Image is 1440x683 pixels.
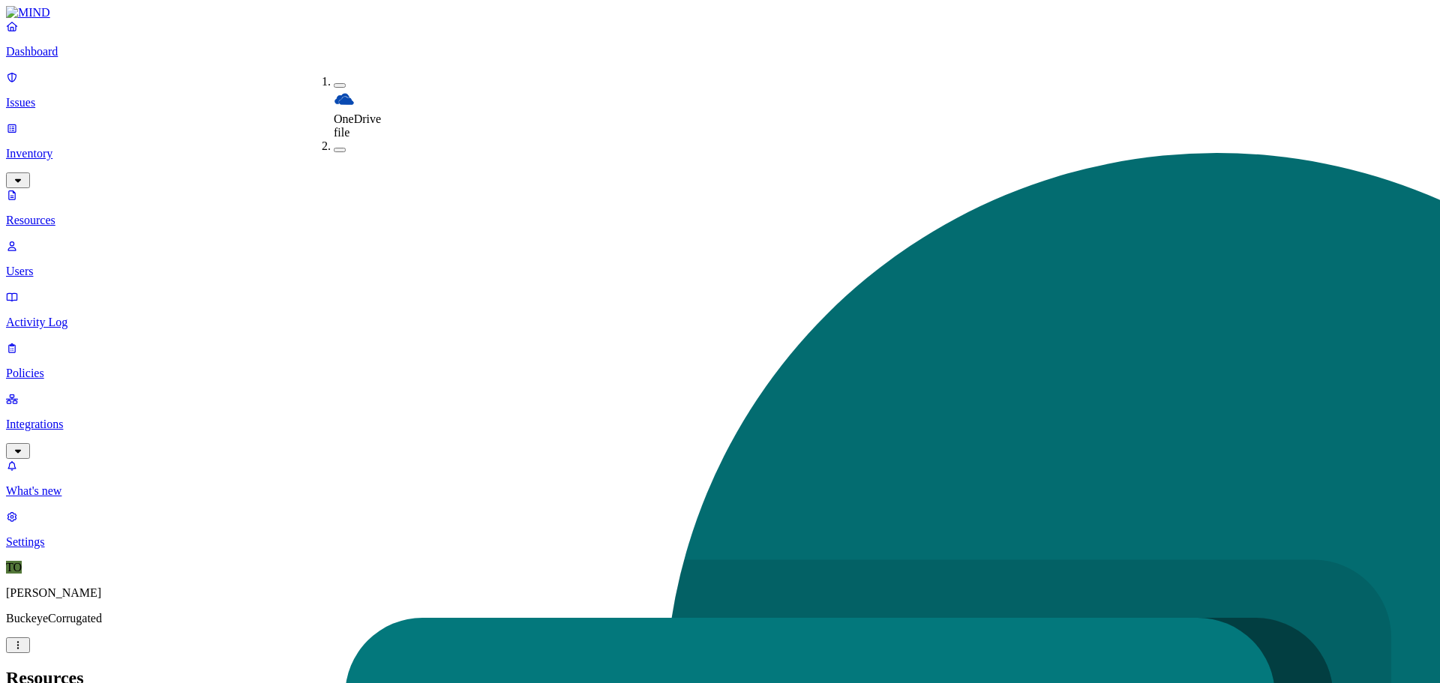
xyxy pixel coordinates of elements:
span: OneDrive file [334,112,381,139]
p: Policies [6,367,1434,380]
a: What's new [6,459,1434,498]
p: Integrations [6,418,1434,431]
a: Dashboard [6,19,1434,58]
p: Activity Log [6,316,1434,329]
p: Users [6,265,1434,278]
p: Issues [6,96,1434,109]
a: Activity Log [6,290,1434,329]
a: Policies [6,341,1434,380]
p: Inventory [6,147,1434,160]
p: Resources [6,214,1434,227]
img: MIND [6,6,50,19]
p: What's new [6,484,1434,498]
p: [PERSON_NAME] [6,586,1434,600]
a: Settings [6,510,1434,549]
a: Inventory [6,121,1434,186]
a: Resources [6,188,1434,227]
a: Users [6,239,1434,278]
span: TO [6,561,22,574]
p: BuckeyeCorrugated [6,612,1434,625]
p: Dashboard [6,45,1434,58]
a: Integrations [6,392,1434,457]
img: onedrive [334,88,355,109]
a: Issues [6,70,1434,109]
p: Settings [6,535,1434,549]
a: MIND [6,6,1434,19]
